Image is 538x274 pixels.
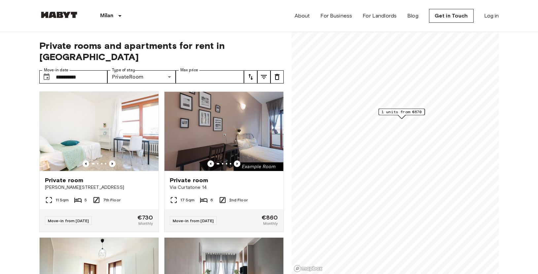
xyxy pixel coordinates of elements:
button: tune [257,70,270,84]
button: Previous image [83,160,89,167]
span: Private rooms and apartments for rent in [GEOGRAPHIC_DATA] [39,40,284,62]
span: 6 [210,197,213,203]
a: Blog [407,12,418,20]
span: Monthly [138,221,153,226]
img: Marketing picture of unit IT-14-030-002-06H [164,92,283,171]
a: Marketing picture of unit IT-14-048-001-03HPrevious imagePrevious imagePrivate room[PERSON_NAME][... [39,91,159,232]
span: 11 Sqm [55,197,69,203]
a: Mapbox logo [294,265,323,272]
div: Map marker [378,109,425,119]
span: 17 Sqm [180,197,195,203]
span: 7th Floor [103,197,121,203]
label: Max price [180,67,198,73]
img: Marketing picture of unit IT-14-048-001-03H [40,92,159,171]
button: tune [244,70,257,84]
button: Previous image [234,160,240,167]
span: 1 units from €670 [381,109,422,115]
span: €730 [137,215,153,221]
span: [PERSON_NAME][STREET_ADDRESS] [45,184,153,191]
span: Move-in from [DATE] [48,218,89,223]
label: Move-in date [44,67,68,73]
a: Marketing picture of unit IT-14-030-002-06HPrevious imagePrevious imagePrivate roomVia Curtatone ... [164,91,284,232]
div: PrivateRoom [107,70,176,84]
a: Get in Touch [429,9,474,23]
button: Choose date, selected date is 1 Sep 2025 [40,70,53,84]
a: Log in [484,12,499,20]
a: For Landlords [363,12,397,20]
button: tune [270,70,284,84]
label: Type of stay [112,67,135,73]
span: €860 [262,215,278,221]
p: Milan [100,12,114,20]
span: Via Curtatone 14 [170,184,278,191]
span: Private room [45,176,84,184]
span: Move-in from [DATE] [173,218,214,223]
span: Private room [170,176,208,184]
span: 5 [85,197,87,203]
button: Previous image [207,160,214,167]
span: Monthly [263,221,278,226]
a: About [295,12,310,20]
a: For Business [320,12,352,20]
span: 2nd Floor [229,197,248,203]
img: Habyt [39,12,79,18]
button: Previous image [109,160,116,167]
